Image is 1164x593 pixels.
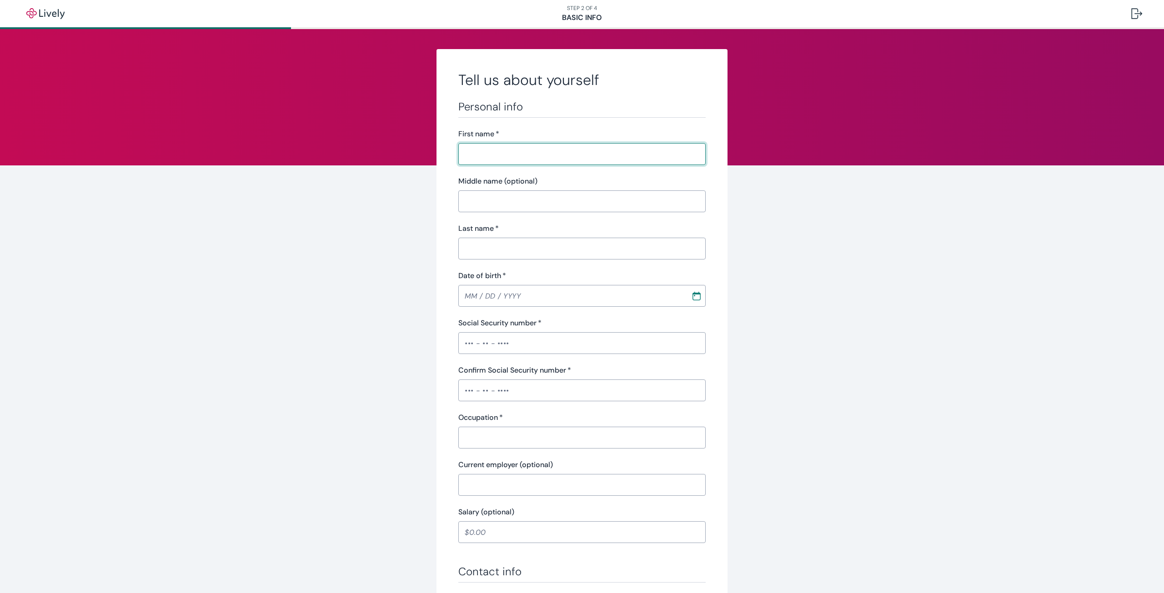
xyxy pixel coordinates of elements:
input: MM / DD / YYYY [458,287,685,305]
label: Confirm Social Security number [458,365,571,376]
button: Choose date [688,288,705,304]
input: ••• - •• - •••• [458,381,706,399]
h3: Personal info [458,100,706,114]
label: Current employer (optional) [458,459,553,470]
input: ••• - •• - •••• [458,334,706,352]
label: Date of birth [458,270,506,281]
button: Log out [1124,3,1149,25]
img: Lively [20,8,71,19]
h2: Tell us about yourself [458,71,706,89]
input: $0.00 [458,523,706,541]
label: Salary (optional) [458,507,514,518]
label: Occupation [458,412,503,423]
h3: Contact info [458,565,706,578]
label: Last name [458,223,499,234]
svg: Calendar [692,291,701,300]
label: Social Security number [458,318,542,329]
label: Middle name (optional) [458,176,537,187]
label: First name [458,129,499,140]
